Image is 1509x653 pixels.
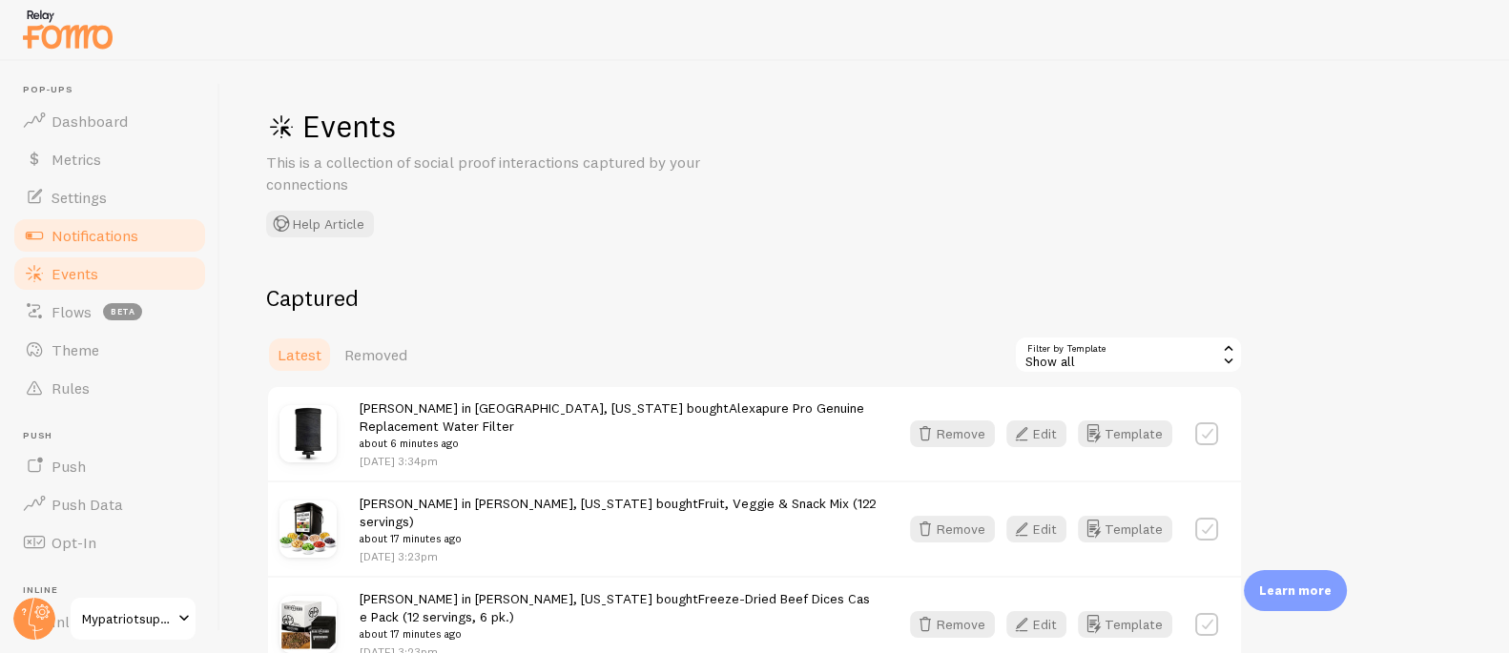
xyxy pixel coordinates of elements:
button: Template [1078,611,1172,638]
img: fomo-relay-logo-orange.svg [20,5,115,53]
span: [PERSON_NAME] in [GEOGRAPHIC_DATA], [US_STATE] bought [360,399,876,453]
button: Remove [910,611,995,638]
p: This is a collection of social proof interactions captured by your connections [266,152,724,195]
a: Theme [11,331,208,369]
button: Edit [1006,516,1066,542]
span: Theme [52,340,99,359]
a: Fruit, Veggie & Snack Mix (122 servings) [360,495,876,530]
a: Freeze-Dried Beef Dices Case Pack (12 servings, 6 pk.) [360,590,870,625]
a: Push [11,447,208,485]
span: Push [52,457,86,476]
img: FVS-Kit-2022_d4514491-8876-4d4a-97f1-f7d6c0895a97_small.jpg [279,500,337,558]
div: Show all [1014,336,1243,374]
button: Edit [1006,420,1066,447]
span: Settings [52,188,107,207]
p: [DATE] 3:23pm [360,548,876,564]
span: Push Data [52,495,123,514]
a: Rules [11,369,208,407]
span: Events [52,264,98,283]
a: Flows beta [11,293,208,331]
button: Edit [1006,611,1066,638]
a: Mypatriotsupply [69,596,197,642]
h2: Captured [266,283,1243,313]
a: Opt-In [11,523,208,561]
span: Removed [344,345,407,364]
a: Events [11,255,208,293]
span: [PERSON_NAME] in [PERSON_NAME], [US_STATE] bought [360,590,876,643]
small: about 6 minutes ago [360,435,876,452]
p: [DATE] 3:34pm [360,453,876,469]
h1: Events [266,107,838,146]
p: Learn more [1259,582,1332,600]
img: beef01_05aa1839-52dc-4549-a137-ab2ebec51f77_small.jpg [279,596,337,653]
a: Edit [1006,611,1078,638]
button: Help Article [266,211,374,237]
span: Push [23,430,208,442]
span: Mypatriotsupply [82,607,173,630]
button: Template [1078,420,1172,447]
a: Alexapure Pro Genuine Replacement Water Filter [360,399,864,435]
a: Push Data [11,485,208,523]
span: Dashboard [52,112,128,131]
span: beta [103,303,142,320]
img: APPRO-Filter_small.jpg [279,405,337,462]
button: Template [1078,516,1172,542]
small: about 17 minutes ago [360,530,876,547]
span: Opt-In [52,533,96,552]
a: Edit [1006,420,1078,447]
a: Metrics [11,140,208,178]
span: Flows [52,302,92,321]
span: [PERSON_NAME] in [PERSON_NAME], [US_STATE] bought [360,495,876,548]
span: Pop-ups [23,84,208,96]
button: Remove [910,420,995,447]
span: Inline [23,584,208,597]
span: Metrics [52,150,101,169]
span: Latest [278,345,321,364]
span: Rules [52,378,90,398]
a: Settings [11,178,208,216]
a: Dashboard [11,102,208,140]
span: Notifications [52,226,138,245]
div: Learn more [1244,570,1347,611]
button: Remove [910,516,995,542]
a: Notifications [11,216,208,255]
a: Edit [1006,516,1078,542]
small: about 17 minutes ago [360,625,876,643]
a: Removed [333,336,419,374]
a: Latest [266,336,333,374]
